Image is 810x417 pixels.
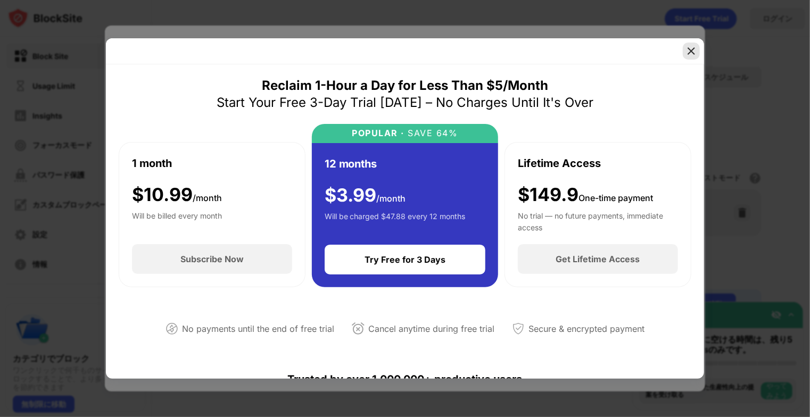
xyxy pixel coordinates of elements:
[529,321,645,337] div: Secure & encrypted payment
[518,155,601,171] div: Lifetime Access
[352,322,365,335] img: cancel-anytime
[518,210,678,231] div: No trial — no future payments, immediate access
[578,193,653,203] span: One-time payment
[262,77,548,94] div: Reclaim 1-Hour a Day for Less Than $5/Month
[180,254,244,264] div: Subscribe Now
[518,184,653,206] div: $149.9
[352,128,405,138] div: POPULAR ·
[166,322,178,335] img: not-paying
[556,254,640,264] div: Get Lifetime Access
[183,321,335,337] div: No payments until the end of free trial
[325,211,466,232] div: Will be charged $47.88 every 12 months
[325,185,406,206] div: $ 3.99
[132,184,222,206] div: $ 10.99
[369,321,495,337] div: Cancel anytime during free trial
[404,128,458,138] div: SAVE 64%
[119,354,691,405] div: Trusted by over 1,000,000+ productive users
[365,254,445,265] div: Try Free for 3 Days
[512,322,525,335] img: secured-payment
[132,155,172,171] div: 1 month
[217,94,593,111] div: Start Your Free 3-Day Trial [DATE] – No Charges Until It's Over
[325,156,377,172] div: 12 months
[193,193,222,203] span: /month
[377,193,406,204] span: /month
[132,210,222,231] div: Will be billed every month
